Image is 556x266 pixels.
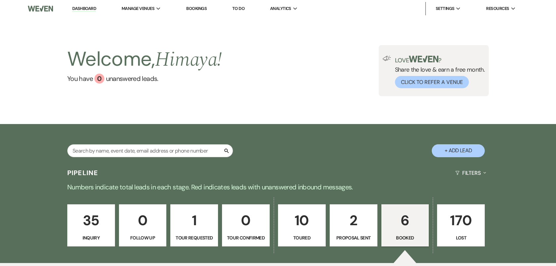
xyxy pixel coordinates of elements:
[72,234,111,241] p: Inquiry
[123,209,162,232] p: 0
[453,164,489,182] button: Filters
[232,6,245,11] a: To Do
[391,56,485,88] div: Share the love & earn a free month.
[334,234,373,241] p: Proposal Sent
[67,144,233,157] input: Search by name, event date, email address or phone number
[395,56,485,63] p: Love ?
[381,204,429,247] a: 6Booked
[122,5,154,12] span: Manage Venues
[486,5,509,12] span: Resources
[383,56,391,61] img: loud-speaker-illustration.svg
[72,209,111,232] p: 35
[186,6,207,11] a: Bookings
[270,5,291,12] span: Analytics
[67,204,115,247] a: 35Inquiry
[278,204,326,247] a: 10Toured
[436,5,455,12] span: Settings
[282,209,321,232] p: 10
[94,74,104,84] div: 0
[386,234,425,241] p: Booked
[282,234,321,241] p: Toured
[395,76,469,88] button: Click to Refer a Venue
[67,74,222,84] a: You have 0 unanswered leads.
[226,209,265,232] p: 0
[39,182,517,192] p: Numbers indicate total leads in each stage. Red indicates leads with unanswered inbound messages.
[437,204,485,247] a: 170Lost
[119,204,167,247] a: 0Follow Up
[386,209,425,232] p: 6
[175,234,214,241] p: Tour Requested
[155,44,222,75] span: Himaya !
[170,204,218,247] a: 1Tour Requested
[123,234,162,241] p: Follow Up
[67,168,98,177] h3: Pipeline
[441,209,480,232] p: 170
[441,234,480,241] p: Lost
[409,56,438,62] img: weven-logo-green.svg
[28,2,53,16] img: Weven Logo
[334,209,373,232] p: 2
[222,204,270,247] a: 0Tour Confirmed
[67,45,222,74] h2: Welcome,
[175,209,214,232] p: 1
[226,234,265,241] p: Tour Confirmed
[432,144,485,157] button: + Add Lead
[330,204,377,247] a: 2Proposal Sent
[72,6,96,12] a: Dashboard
